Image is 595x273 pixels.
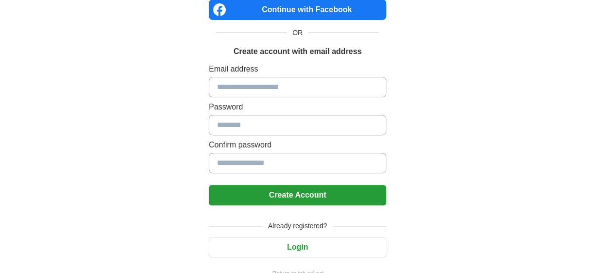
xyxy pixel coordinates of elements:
span: Already registered? [262,221,333,231]
button: Login [209,237,386,257]
button: Create Account [209,185,386,205]
label: Email address [209,63,386,75]
span: OR [287,28,308,38]
h1: Create account with email address [234,46,361,57]
a: Login [209,243,386,251]
label: Confirm password [209,139,386,151]
label: Password [209,101,386,113]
